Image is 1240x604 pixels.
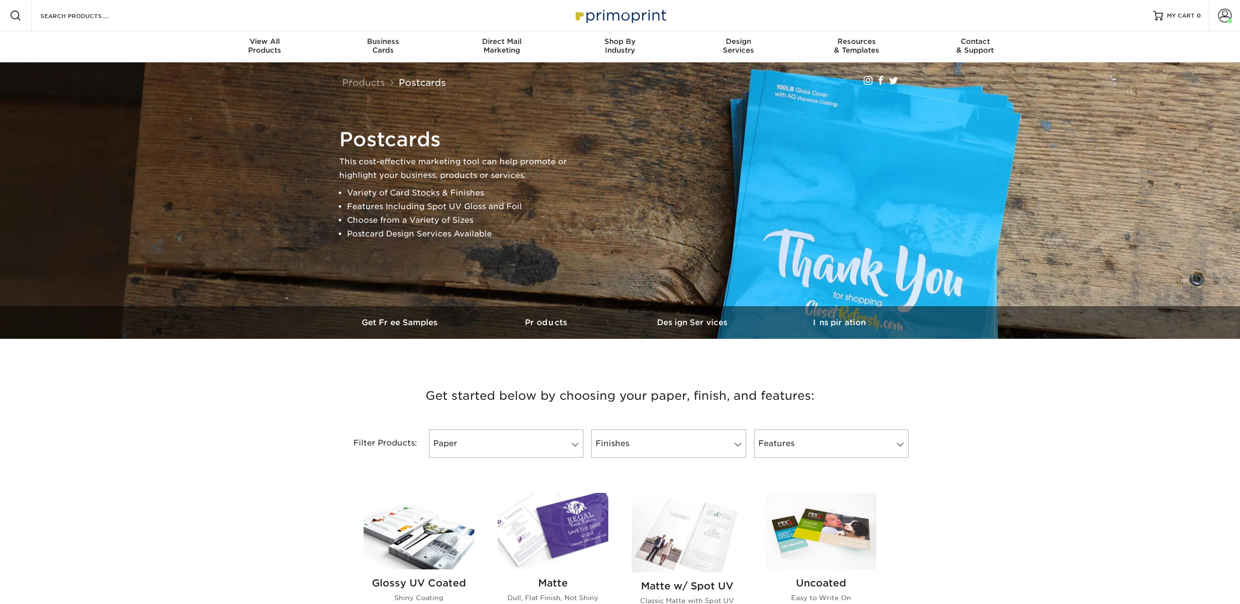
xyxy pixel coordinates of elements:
[328,318,474,327] h3: Get Free Samples
[339,128,583,151] h1: Postcards
[766,318,912,327] h3: Inspiration
[342,77,385,88] a: Products
[916,37,1034,55] div: & Support
[498,493,608,569] img: Matte Postcards
[206,37,324,46] span: View All
[443,31,561,62] a: Direct MailMarketing
[364,493,474,569] img: Glossy UV Coated Postcards
[206,31,324,62] a: View AllProducts
[324,37,443,46] span: Business
[754,429,909,458] a: Features
[797,31,916,62] a: Resources& Templates
[474,318,620,327] h3: Products
[335,374,905,418] h3: Get started below by choosing your paper, finish, and features:
[916,37,1034,46] span: Contact
[632,493,742,572] img: Matte w/ Spot UV Postcards
[328,306,474,339] a: Get Free Samples
[39,10,135,21] input: SEARCH PRODUCTS.....
[474,306,620,339] a: Products
[797,37,916,46] span: Resources
[399,77,446,88] a: Postcards
[347,227,583,241] li: Postcard Design Services Available
[591,429,746,458] a: Finishes
[324,31,443,62] a: BusinessCards
[364,593,474,603] p: Shiny Coating
[632,580,742,592] h2: Matte w/ Spot UV
[498,577,608,589] h2: Matte
[364,577,474,589] h2: Glossy UV Coated
[324,37,443,55] div: Cards
[766,493,876,569] img: Uncoated Postcards
[347,200,583,214] li: Features Including Spot UV Gloss and Foil
[443,37,561,55] div: Marketing
[443,37,561,46] span: Direct Mail
[620,306,766,339] a: Design Services
[916,31,1034,62] a: Contact& Support
[498,593,608,603] p: Dull, Flat Finish, Not Shiny
[429,429,583,458] a: Paper
[328,429,425,458] div: Filter Products:
[347,186,583,200] li: Variety of Card Stocks & Finishes
[679,37,797,55] div: Services
[679,37,797,46] span: Design
[561,37,679,46] span: Shop By
[339,155,583,182] p: This cost-effective marketing tool can help promote or highlight your business, products or servi...
[1197,12,1201,19] span: 0
[206,37,324,55] div: Products
[766,577,876,589] h2: Uncoated
[561,31,679,62] a: Shop ByIndustry
[766,306,912,339] a: Inspiration
[1167,12,1195,20] span: MY CART
[347,214,583,227] li: Choose from a Variety of Sizes
[561,37,679,55] div: Industry
[571,5,669,26] img: Primoprint
[766,593,876,603] p: Easy to Write On
[679,31,797,62] a: DesignServices
[797,37,916,55] div: & Templates
[620,318,766,327] h3: Design Services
